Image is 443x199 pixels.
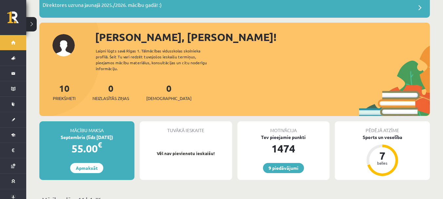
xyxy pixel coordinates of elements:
span: [DEMOGRAPHIC_DATA] [146,95,191,102]
div: Pēdējā atzīme [335,121,430,134]
div: balles [373,161,392,165]
div: Septembris (līdz [DATE]) [39,134,134,141]
a: 10Priekšmeti [53,82,75,102]
div: Sports un veselība [335,134,430,141]
a: 0[DEMOGRAPHIC_DATA] [146,82,191,102]
div: Tev pieejamie punkti [237,134,330,141]
div: Tuvākā ieskaite [140,121,232,134]
div: 7 [373,150,392,161]
a: Apmaksāt [70,163,103,173]
span: € [98,140,102,149]
div: [PERSON_NAME], [PERSON_NAME]! [95,29,430,45]
span: Neizlasītās ziņas [92,95,129,102]
div: 55.00 [39,141,134,156]
a: 9 piedāvājumi [263,163,304,173]
div: 1474 [237,141,330,156]
a: 0Neizlasītās ziņas [92,82,129,102]
div: Laipni lūgts savā Rīgas 1. Tālmācības vidusskolas skolnieka profilā. Šeit Tu vari redzēt tuvojošo... [96,48,218,71]
a: Rīgas 1. Tālmācības vidusskola [7,11,26,28]
div: Motivācija [237,121,330,134]
span: Priekšmeti [53,95,75,102]
p: Vēl nav pievienotu ieskaišu! [143,150,229,157]
div: Mācību maksa [39,121,134,134]
a: Sports un veselība 7 balles [335,134,430,177]
p: Direktores uzruna jaunajā 2025./2026. mācību gadā! :) [43,1,162,10]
